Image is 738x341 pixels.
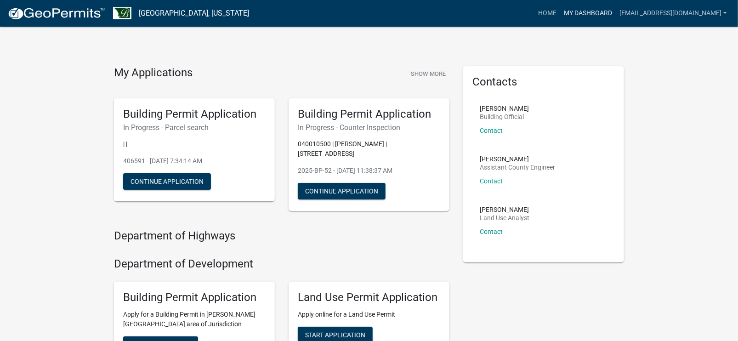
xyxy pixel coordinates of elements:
p: [PERSON_NAME] [480,206,529,213]
h4: My Applications [114,66,193,80]
h5: Land Use Permit Application [298,291,440,304]
h4: Department of Highways [114,229,449,243]
p: Assistant County Engineer [480,164,555,170]
button: Show More [407,66,449,81]
a: My Dashboard [560,5,616,22]
h5: Building Permit Application [298,108,440,121]
img: Benton County, Minnesota [113,7,131,19]
p: 2025-BP-52 - [DATE] 11:38:37 AM [298,166,440,176]
p: Land Use Analyst [480,215,529,221]
p: [PERSON_NAME] [480,105,529,112]
h5: Building Permit Application [123,108,266,121]
p: [PERSON_NAME] [480,156,555,162]
a: Contact [480,127,503,134]
p: Building Official [480,114,529,120]
h5: Building Permit Application [123,291,266,304]
h6: In Progress - Parcel search [123,123,266,132]
p: 040010500 | [PERSON_NAME] | [STREET_ADDRESS] [298,139,440,159]
h6: In Progress - Counter Inspection [298,123,440,132]
a: [EMAIL_ADDRESS][DOMAIN_NAME] [616,5,731,22]
a: Contact [480,177,503,185]
h5: Contacts [472,75,615,89]
button: Continue Application [123,173,211,190]
a: Home [534,5,560,22]
span: Start Application [305,331,365,338]
a: Contact [480,228,503,235]
p: | | [123,139,266,149]
button: Continue Application [298,183,386,199]
p: Apply online for a Land Use Permit [298,310,440,319]
p: Apply for a Building Permit in [PERSON_NAME][GEOGRAPHIC_DATA] area of Jurisdiction [123,310,266,329]
a: [GEOGRAPHIC_DATA], [US_STATE] [139,6,249,21]
p: 406591 - [DATE] 7:34:14 AM [123,156,266,166]
h4: Department of Development [114,257,449,271]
